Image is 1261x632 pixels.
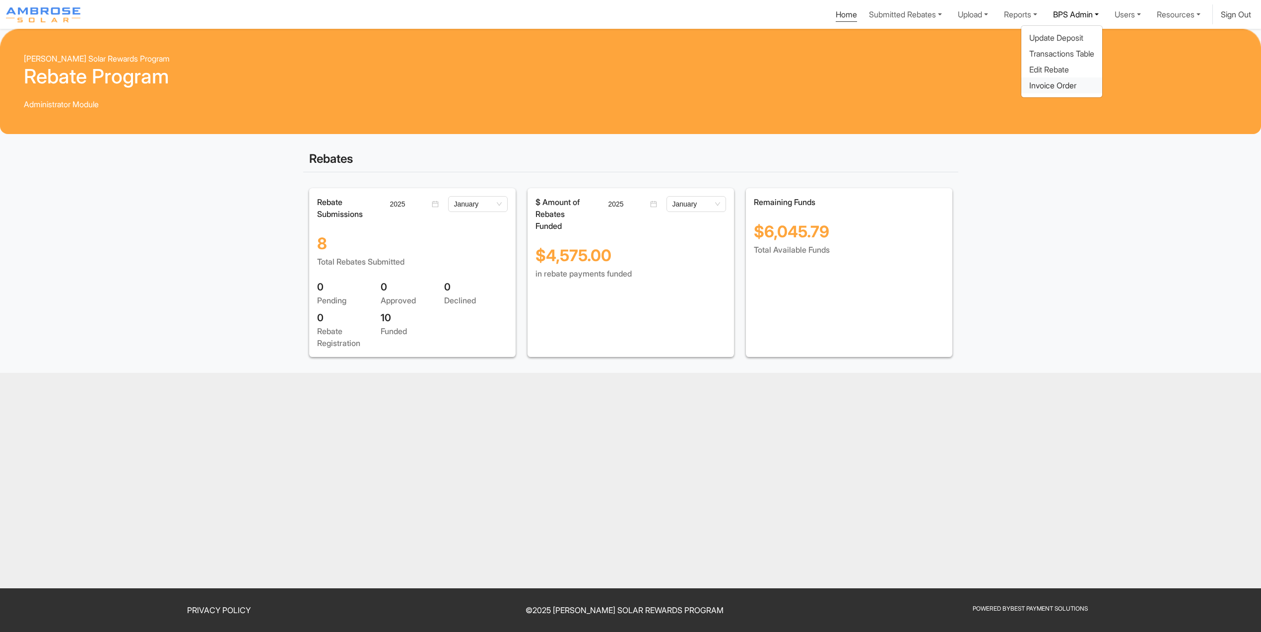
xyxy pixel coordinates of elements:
[454,197,502,211] span: January
[24,53,1237,65] div: [PERSON_NAME] Solar Rewards Program
[1049,4,1103,24] a: BPS Admin
[24,65,1237,88] h1: Rebate Program
[24,98,1237,110] div: Administrator Module
[317,220,508,256] div: 8
[530,196,597,232] div: $ Amount of Rebates Funded
[1000,4,1041,24] a: Reports
[535,232,726,268] div: $4,575.00
[754,208,944,244] div: $6,045.79
[535,268,726,280] div: in rebate payments funded
[444,280,508,294] div: 0
[608,199,648,210] input: Select year
[428,604,822,616] p: © 2025 [PERSON_NAME] Solar Rewards Program
[187,605,251,615] a: Privacy Policy
[1021,25,1103,98] div: Submitted Rebates
[954,4,992,24] a: Upload
[973,605,1088,612] a: Powered ByBest Payment Solutions
[311,196,379,220] div: Rebate Submissions
[317,280,381,294] div: 0
[1221,9,1251,19] a: Sign Out
[317,294,381,306] div: Pending
[1029,79,1094,91] a: Invoice Order
[303,146,958,172] div: Rebates
[754,244,944,256] div: Total Available Funds
[381,280,444,294] div: 0
[6,7,80,22] img: Program logo
[1111,4,1145,24] a: Users
[381,310,444,325] div: 10
[836,9,857,22] a: Home
[865,4,946,24] a: Submitted Rebates
[381,294,444,306] div: Approved
[1153,4,1204,24] a: Resources
[317,310,381,325] div: 0
[1029,48,1094,60] a: Transactions Table
[754,196,944,208] div: Remaining Funds
[317,256,508,268] div: Total Rebates Submitted
[444,294,508,306] div: Declined
[381,325,444,337] div: Funded
[1029,32,1094,44] a: Update Deposit
[317,325,381,349] div: Rebate Registration
[1029,64,1094,75] a: Edit Rebate
[672,197,720,211] span: January
[390,199,429,210] input: Select year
